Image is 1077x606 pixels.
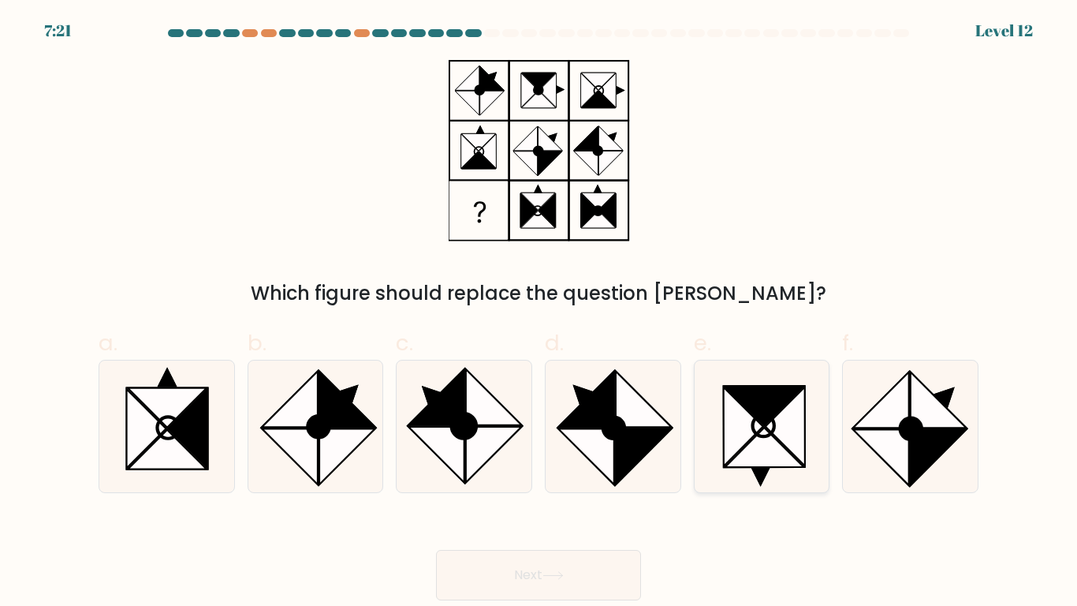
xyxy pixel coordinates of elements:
span: f. [842,327,853,358]
div: 7:21 [44,19,72,43]
span: a. [99,327,117,358]
div: Which figure should replace the question [PERSON_NAME]? [108,279,969,308]
button: Next [436,550,641,600]
div: Level 12 [975,19,1033,43]
span: c. [396,327,413,358]
span: d. [545,327,564,358]
span: e. [694,327,711,358]
span: b. [248,327,266,358]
